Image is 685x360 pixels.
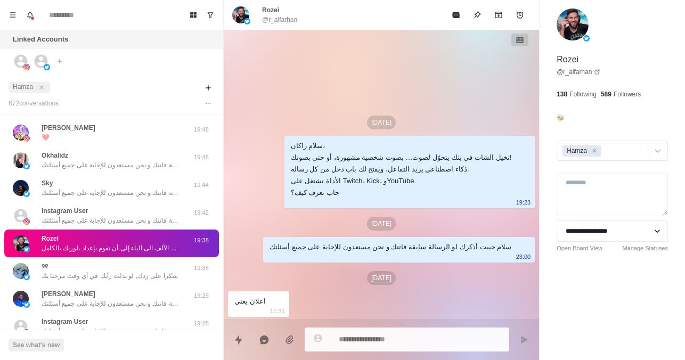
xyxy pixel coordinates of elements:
p: 19:23 [516,197,531,208]
p: [PERSON_NAME] [42,289,95,299]
img: picture [13,291,29,307]
p: 589 [601,89,611,99]
p: سلام حبيت أذكرك لو الرسالة سابقة فاتتك و نحن مستعدون للإجابة على جميع أسئلتك [42,216,180,225]
img: picture [23,64,30,70]
p: Linked Accounts [13,34,68,45]
span: Hamza [13,83,33,91]
p: 19:46 [188,153,215,162]
img: picture [23,191,30,197]
p: 11:31 [270,305,285,317]
p: 23:00 [516,251,531,263]
div: Remove Hamza [589,145,600,157]
img: picture [23,163,30,169]
p: Followers [614,89,641,99]
button: Pin [467,4,488,26]
p: 19:42 [188,208,215,217]
p: @r_alfarhan [262,15,297,24]
div: سلام حبيت أذكرك لو الرسالة سابقة فاتتك و نحن مستعدون للإجابة على جميع أسئلتك [270,241,511,253]
p: 19:44 [188,181,215,190]
img: picture [44,64,50,70]
p: [DATE] [367,271,396,285]
button: Add account [53,55,66,68]
p: Following [569,89,597,99]
p: 19:38 [188,236,215,245]
p: لا مو بس إعلان نحن هنا لتقديم أي مساعدة من الألف الى الياء إلى أن تقوم بإعداد بلوربك بالكامل [42,243,180,253]
p: Rozei [557,53,578,66]
button: Send message [513,329,535,350]
a: Manage Statuses [622,244,668,253]
button: Add filters [202,81,215,94]
p: 🐝 [557,112,565,124]
button: Options [202,97,215,110]
div: سلام راكان، تخيل الشات في بثك يتحوّل لصوت… بصوت شخصية مشهورة، أو حتى بصوتك! ذكاء اصطناعي يزيد الت... [291,140,511,199]
img: picture [13,180,29,196]
button: Menu [4,6,21,23]
img: picture [13,152,29,168]
p: Sky [42,178,53,188]
button: Quick replies [228,329,249,350]
img: picture [23,246,30,252]
img: picture [13,235,29,251]
p: سلام حبيت أذكرك لو الرسالة سابقة فاتتك و نحن مستعدون للإجابة على جميع أسئلتك [42,160,180,170]
button: Mark as read [445,4,467,26]
p: سلام حبيت أذكرك لو الرسالة سابقة فاتتك و نحن مستعدون للإجابة على جميع أسئلتك [42,299,180,308]
div: اعلان يعني [234,296,266,307]
button: Board View [185,6,202,23]
button: Reply with AI [254,329,275,350]
p: ୨୧ [42,261,48,271]
p: [DATE] [367,217,396,231]
button: Archive [488,4,509,26]
a: @r_alfarhan [557,67,600,77]
p: Instagram User [42,206,88,216]
button: Show unread conversations [202,6,219,23]
p: ❤️ [42,133,50,142]
p: 672 conversation s [9,99,59,108]
button: Notifications [21,6,38,23]
p: 19:48 [188,125,215,134]
p: Okhalidz [42,151,68,160]
p: 19:35 [188,264,215,273]
img: picture [583,35,590,42]
p: Rozei [42,234,59,243]
p: Instagram User [42,317,88,326]
img: picture [23,274,30,280]
a: Open Board View [557,244,602,253]
div: Hamza [564,145,589,157]
img: picture [244,18,250,24]
p: 138 [557,89,567,99]
button: See what's new [9,339,64,351]
button: close [36,82,47,93]
p: [PERSON_NAME] [42,123,95,133]
p: 19:28 [188,319,215,328]
img: picture [23,218,30,225]
p: 19:29 [188,291,215,300]
img: picture [23,301,30,308]
p: سلام حبيت أذكرك لو الرسالة سابقة فاتتك و نحن مستعدون للإجابة على جميع أسئلتك [42,326,180,336]
img: picture [13,125,29,141]
img: picture [23,135,30,142]
img: picture [23,329,30,336]
p: شكرا على ردك, لو بدلت رأيك في أي وقت مرحبا بك [42,271,178,281]
img: picture [232,6,249,23]
button: Add media [279,329,300,350]
img: picture [13,263,29,279]
button: Add reminder [509,4,531,26]
p: [DATE] [367,116,396,129]
p: Rozei [262,5,279,15]
p: سلام حبيت أذكرك لو الرسالة سابقة فاتتك و نحن مستعدون للإجابة على جميع أسئلتك [42,188,180,198]
img: picture [557,9,589,40]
